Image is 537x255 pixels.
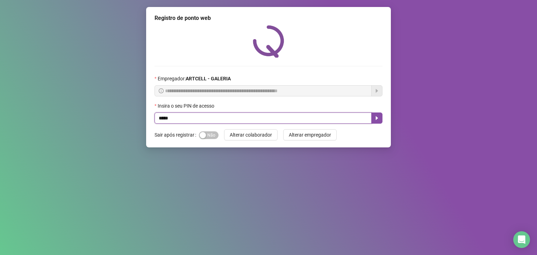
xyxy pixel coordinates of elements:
span: Empregador : [158,75,231,82]
div: Registro de ponto web [155,14,382,22]
label: Sair após registrar [155,129,199,140]
div: Open Intercom Messenger [513,231,530,248]
strong: ARTCELL - GALERIA [186,76,231,81]
span: caret-right [374,115,380,121]
span: Alterar colaborador [230,131,272,139]
span: info-circle [159,88,164,93]
button: Alterar empregador [283,129,337,140]
img: QRPoint [253,25,284,58]
button: Alterar colaborador [224,129,278,140]
label: Insira o seu PIN de acesso [155,102,219,110]
span: Alterar empregador [289,131,331,139]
